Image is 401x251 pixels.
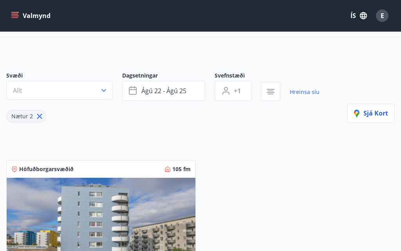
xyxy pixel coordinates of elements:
[215,72,261,81] span: Svefnstæði
[6,72,122,81] span: Svæði
[354,109,388,117] span: Sjá kort
[141,87,186,95] span: ágú 22 - ágú 25
[373,6,392,25] button: E
[172,165,191,173] span: 105 fm
[122,81,205,101] button: ágú 22 - ágú 25
[122,72,215,81] span: Dagsetningar
[11,112,33,120] span: Nætur 2
[234,87,241,95] span: +1
[215,81,251,101] button: +1
[19,165,74,173] span: Höfuðborgarsvæðið
[381,11,384,20] span: E
[290,83,320,101] a: Hreinsa síu
[6,110,46,123] div: Nætur 2
[9,9,54,23] button: menu
[6,81,113,100] button: Allt
[347,104,395,123] button: Sjá kort
[13,86,22,95] span: Allt
[346,9,371,23] button: ÍS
